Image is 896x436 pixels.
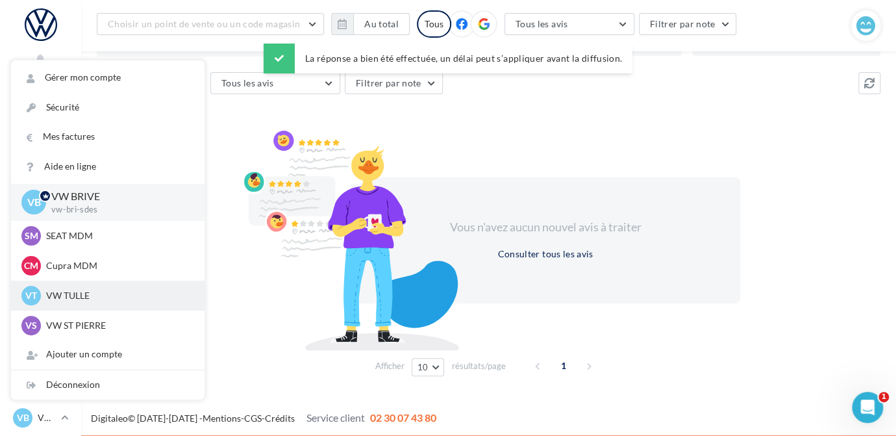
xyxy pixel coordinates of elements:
div: Vous n'avez aucun nouvel avis à traiter [434,219,657,236]
button: Au total [331,13,410,35]
span: Tous les avis [221,77,274,88]
a: Crédits [265,413,295,424]
a: VB VW BRIVE [10,405,71,430]
p: vw-bri-sdes [51,204,184,216]
span: SM [25,229,38,242]
button: Tous les avis [504,13,634,35]
p: VW BRIVE [51,189,184,204]
span: CM [24,259,38,272]
p: Cupra MDM [46,259,189,272]
span: résultats/page [451,360,505,372]
div: La réponse a bien été effectuée, un délai peut s’appliquer avant la diffusion. [264,44,632,73]
span: VB [27,195,41,210]
span: 1 [553,355,574,376]
div: Ajouter un compte [11,340,205,369]
span: Tous les avis [516,18,568,29]
button: Choisir un point de vente ou un code magasin [97,13,324,35]
span: 10 [417,362,429,372]
span: © [DATE]-[DATE] - - - [91,413,436,424]
p: VW TULLE [46,289,189,302]
p: VW ST PIERRE [46,319,189,332]
span: Choisir un point de vente ou un code magasin [108,18,300,29]
a: CGS [244,413,262,424]
span: VT [25,289,37,302]
span: Service client [306,411,365,424]
a: Gérer mon compte [11,63,205,92]
iframe: Intercom live chat [852,392,883,423]
a: Mes factures [11,122,205,151]
a: Digitaleo [91,413,128,424]
button: Au total [353,13,410,35]
button: Notifications [10,49,71,81]
span: 02 30 07 43 80 [370,411,436,424]
button: Filtrer par note [639,13,737,35]
button: Filtrer par note [345,72,443,94]
button: 10 [412,358,445,376]
button: Consulter tous les avis [492,246,598,262]
div: Tous [417,10,451,38]
span: VS [25,319,37,332]
a: Sécurité [11,93,205,122]
a: Aide en ligne [11,152,205,181]
span: Afficher [375,360,404,372]
span: 1 [878,392,889,402]
p: VW BRIVE [38,411,56,424]
button: Tous les avis [210,72,340,94]
p: SEAT MDM [46,229,189,242]
div: Déconnexion [11,370,205,400]
a: Mentions [203,413,241,424]
span: VB [17,411,29,424]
